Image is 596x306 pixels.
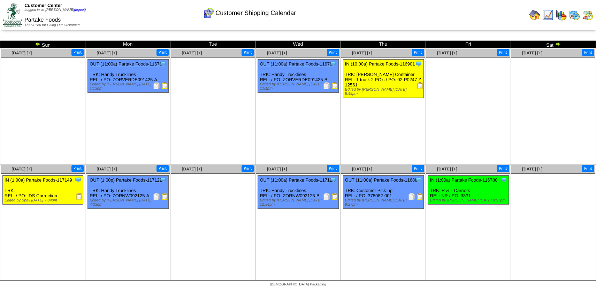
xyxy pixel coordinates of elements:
img: ZoRoCo_Logo(Green%26Foil)%20jpg.webp [3,3,22,26]
a: IN (10:00a) Partake Foods-116901 [345,61,415,67]
div: TRK: [PERSON_NAME] Container REL: 1 truck 2 PO's / PO: 02-P0247 Z-12561 [343,60,423,98]
img: Bill of Lading [161,193,168,200]
div: TRK: Handy Trucklines REL: / PO: ZORNW092125-A [88,176,168,209]
div: Edited by [PERSON_NAME] [DATE] 1:13pm [90,82,168,91]
td: Thu [341,41,426,48]
img: Packing Slip [153,193,160,200]
button: Print [242,165,254,172]
button: Print [156,49,169,56]
img: calendarprod.gif [569,9,580,21]
a: [DATE] [+] [12,51,32,55]
img: Bill of Lading [331,193,338,200]
div: TRK: R & L Carriers REL: NR / PO: 3831 [428,176,509,205]
td: Sun [0,41,85,48]
div: Edited by Bpali [DATE] 7:04pm [5,198,83,202]
a: OUT (11:00a) Partake Foods-116785 [260,61,335,67]
button: Print [412,165,424,172]
a: IN (1:00a) Partake Foods-117149 [5,177,72,183]
img: Bill of Lading [417,193,423,200]
button: Print [156,165,169,172]
a: [DATE] [+] [352,167,372,171]
button: Print [71,165,84,172]
a: OUT (11:00a) Partake Foods-117121 [260,177,335,183]
button: Print [412,49,424,56]
button: Print [497,165,509,172]
a: [DATE] [+] [267,167,287,171]
img: arrowleft.gif [35,41,40,47]
a: [DATE] [+] [437,51,457,55]
button: Print [582,49,594,56]
div: TRK: Customer Pick-up REL: / PO: 378082-001 [343,176,423,209]
button: Print [582,165,594,172]
a: OUT (1:00p) Partake Foods-117122 [90,177,162,183]
div: TRK: Handy Trucklines REL: / PO: ZORVERDE091425-B [258,60,338,93]
button: Print [327,165,339,172]
img: Tooltip [330,60,337,67]
a: [DATE] [+] [522,51,542,55]
div: Edited by [PERSON_NAME] [DATE] 9:57pm [430,198,509,202]
img: Tooltip [330,176,337,183]
img: Tooltip [160,176,167,183]
img: Tooltip [415,176,422,183]
button: Print [242,49,254,56]
span: [DEMOGRAPHIC_DATA] Packaging [270,283,326,286]
div: Edited by [PERSON_NAME] [DATE] 12:34pm [260,198,338,207]
div: Edited by [PERSON_NAME] [DATE] 9:27pm [345,198,423,207]
img: Packing Slip [408,193,415,200]
img: home.gif [529,9,540,21]
td: Fri [426,41,511,48]
a: [DATE] [+] [182,51,202,55]
img: Packing Slip [153,82,160,89]
img: Receiving Document [76,193,83,200]
img: Tooltip [500,176,507,183]
span: [DATE] [+] [352,51,372,55]
div: TRK: Handy Trucklines REL: / PO: ZORVERDE091425-A [88,60,168,93]
a: IN (1:00a) Partake Foods-116780 [430,177,498,183]
img: Tooltip [160,60,167,67]
a: [DATE] [+] [437,167,457,171]
img: Packing Slip [323,82,330,89]
img: Tooltip [75,176,82,183]
span: Customer Center [24,3,62,8]
span: Customer Shipping Calendar [215,9,296,17]
img: line_graph.gif [542,9,553,21]
a: OUT (11:00a) Partake Foods-116784 [90,61,165,67]
img: arrowright.gif [555,41,560,47]
span: Partake Foods [24,17,61,23]
a: [DATE] [+] [267,51,287,55]
div: TRK: REL: / PO: IDS Correction [3,176,83,205]
img: calendarcustomer.gif [203,7,214,18]
img: Receiving Document [417,82,423,89]
a: [DATE] [+] [522,167,542,171]
button: Print [327,49,339,56]
td: Tue [170,41,255,48]
a: [DATE] [+] [12,167,32,171]
button: Print [497,49,509,56]
div: Edited by [PERSON_NAME] [DATE] 4:23pm [90,198,168,207]
div: Edited by [PERSON_NAME] [DATE] 1:51pm [260,82,338,91]
a: [DATE] [+] [97,51,117,55]
td: Mon [85,41,170,48]
img: Bill of Lading [161,82,168,89]
a: [DATE] [+] [182,167,202,171]
img: calendarinout.gif [582,9,593,21]
button: Print [71,49,84,56]
span: Logged in as [PERSON_NAME] [24,8,86,12]
a: [DATE] [+] [97,167,117,171]
a: (logout) [74,8,86,12]
img: graph.gif [556,9,567,21]
img: Packing Slip [323,193,330,200]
